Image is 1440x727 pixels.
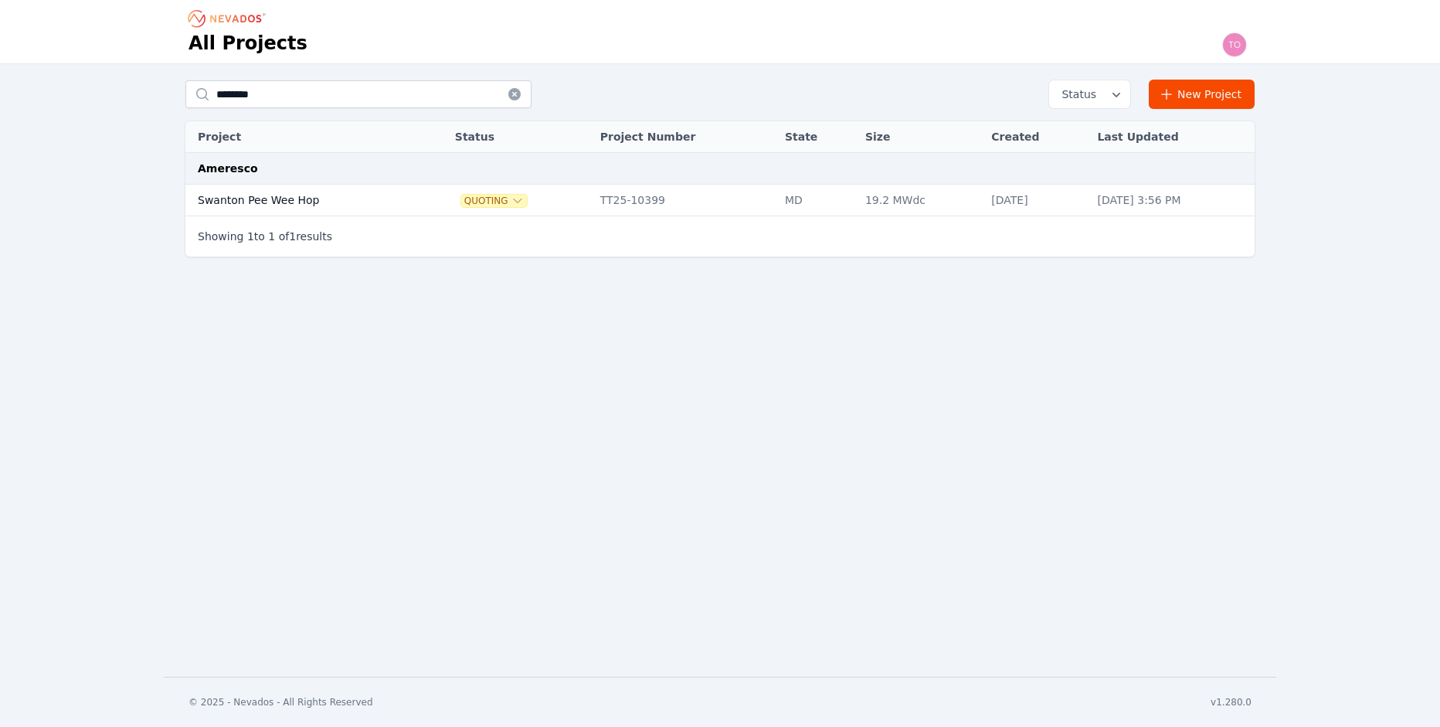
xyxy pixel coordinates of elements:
[185,185,1255,216] tr: Swanton Pee Wee HopQuotingTT25-10399MD19.2 MWdc[DATE][DATE] 3:56 PM
[1149,80,1255,109] a: New Project
[593,121,777,153] th: Project Number
[185,121,422,153] th: Project
[1222,32,1247,57] img: todd.padezanin@nevados.solar
[777,121,858,153] th: State
[289,230,296,243] span: 1
[188,696,373,708] div: © 2025 - Nevados - All Rights Reserved
[593,185,777,216] td: TT25-10399
[1089,185,1255,216] td: [DATE] 3:56 PM
[188,6,270,31] nav: Breadcrumb
[858,121,983,153] th: Size
[1049,80,1130,108] button: Status
[461,195,527,207] button: Quoting
[1055,87,1096,102] span: Status
[247,230,254,243] span: 1
[1211,696,1252,708] div: v1.280.0
[983,121,1089,153] th: Created
[777,185,858,216] td: MD
[1089,121,1255,153] th: Last Updated
[185,153,1255,185] td: Ameresco
[268,230,275,243] span: 1
[185,185,422,216] td: Swanton Pee Wee Hop
[983,185,1089,216] td: [DATE]
[858,185,983,216] td: 19.2 MWdc
[198,229,332,244] p: Showing to of results
[447,121,593,153] th: Status
[188,31,307,56] h1: All Projects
